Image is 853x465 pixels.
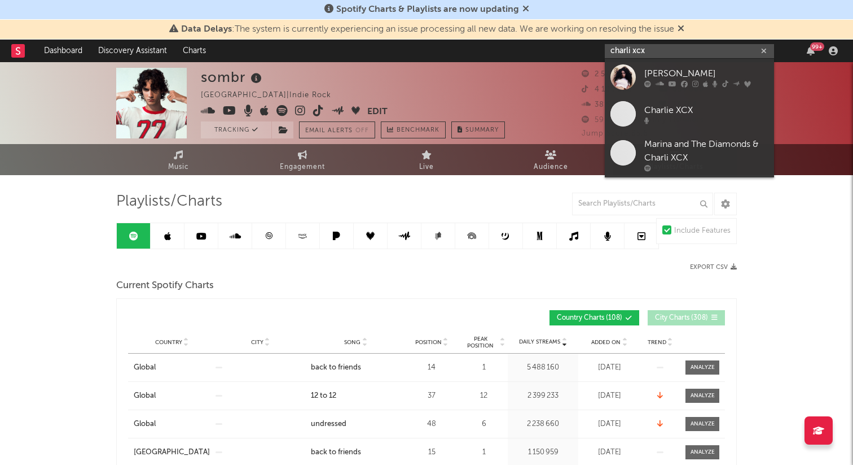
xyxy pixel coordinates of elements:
[181,25,232,34] span: Data Delays
[582,101,621,108] span: 38 640
[406,447,457,458] div: 15
[463,419,505,430] div: 6
[90,40,175,62] a: Discovery Assistant
[648,339,666,346] span: Trend
[582,86,632,93] span: 4 100 000
[463,336,498,349] span: Peak Position
[240,144,364,175] a: Engagement
[605,95,774,132] a: Charlie XCX
[155,339,182,346] span: Country
[678,25,684,34] span: Dismiss
[175,40,214,62] a: Charts
[810,42,824,51] div: 99 +
[644,138,768,165] div: Marina and The Diamonds & Charli XCX
[336,5,519,14] span: Spotify Charts & Playlists are now updating
[557,315,622,321] span: Country Charts ( 108 )
[311,362,401,373] a: back to friends
[201,68,265,86] div: sombr
[644,67,768,80] div: [PERSON_NAME]
[364,144,489,175] a: Live
[355,128,369,134] em: Off
[463,390,505,402] div: 12
[582,130,648,137] span: Jump Score: 85.6
[465,127,499,133] span: Summary
[582,116,704,124] span: 59 431 263 Monthly Listeners
[311,419,401,430] a: undressed
[367,105,388,119] button: Edit
[511,447,575,458] div: 1 150 959
[511,419,575,430] div: 2 238 660
[116,144,240,175] a: Music
[251,339,263,346] span: City
[311,447,401,458] a: back to friends
[511,362,575,373] div: 5 488 160
[419,160,434,174] span: Live
[397,124,439,137] span: Benchmark
[581,447,637,458] div: [DATE]
[134,362,156,373] div: Global
[463,362,505,373] div: 1
[674,224,731,238] div: Include Features
[134,390,210,402] a: Global
[489,144,613,175] a: Audience
[134,390,156,402] div: Global
[311,390,401,402] a: 12 to 12
[572,193,713,215] input: Search Playlists/Charts
[415,339,442,346] span: Position
[116,279,214,293] span: Current Spotify Charts
[534,160,568,174] span: Audience
[549,310,639,325] button: Country Charts(108)
[201,121,271,138] button: Tracking
[581,390,637,402] div: [DATE]
[134,447,210,458] a: [GEOGRAPHIC_DATA]
[299,121,375,138] button: Email AlertsOff
[168,160,189,174] span: Music
[344,339,360,346] span: Song
[463,447,505,458] div: 1
[311,419,346,430] div: undressed
[406,362,457,373] div: 14
[134,419,210,430] a: Global
[591,339,621,346] span: Added On
[581,362,637,373] div: [DATE]
[648,310,725,325] button: City Charts(308)
[311,447,361,458] div: back to friends
[690,264,737,271] button: Export CSV
[582,71,631,78] span: 2 570 675
[181,25,674,34] span: : The system is currently experiencing an issue processing all new data. We are working on resolv...
[511,390,575,402] div: 2 399 233
[605,44,774,58] input: Search for artists
[605,132,774,177] a: Marina and The Diamonds & Charli XCX
[406,390,457,402] div: 37
[116,195,222,208] span: Playlists/Charts
[581,419,637,430] div: [DATE]
[201,89,344,102] div: [GEOGRAPHIC_DATA] | Indie Rock
[644,103,768,117] div: Charlie XCX
[311,390,336,402] div: 12 to 12
[655,315,708,321] span: City Charts ( 308 )
[381,121,446,138] a: Benchmark
[605,59,774,95] a: [PERSON_NAME]
[519,338,560,346] span: Daily Streams
[280,160,325,174] span: Engagement
[134,419,156,430] div: Global
[36,40,90,62] a: Dashboard
[311,362,361,373] div: back to friends
[807,46,815,55] button: 99+
[451,121,505,138] button: Summary
[134,362,210,373] a: Global
[522,5,529,14] span: Dismiss
[406,419,457,430] div: 48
